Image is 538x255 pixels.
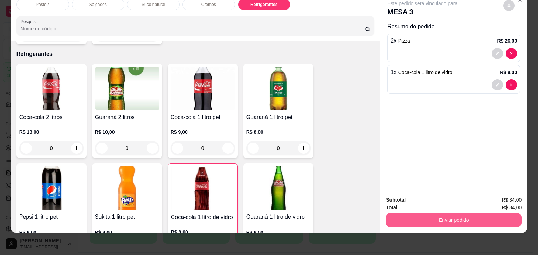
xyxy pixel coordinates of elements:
p: R$ 8,00 [500,69,517,76]
h4: Guaraná 1 litro pet [246,113,311,122]
p: R$ 26,00 [497,37,517,44]
p: MESA 3 [387,7,457,17]
p: R$ 10,00 [95,129,159,136]
button: decrease-product-quantity [506,48,517,59]
p: R$ 9,00 [171,129,235,136]
strong: Subtotal [386,197,406,203]
p: R$ 8,00 [246,229,311,236]
button: decrease-product-quantity [506,79,517,90]
p: Cremes [201,2,216,7]
img: product-image [19,166,84,210]
button: increase-product-quantity [147,143,158,154]
h4: Coca-cola 1 litro de vidro [171,213,235,221]
h4: Guaraná 1 litro de vidro [246,213,311,221]
p: R$ 8,00 [95,229,159,236]
input: Pesquisa [21,25,365,32]
button: increase-product-quantity [298,143,309,154]
p: R$ 8,00 [19,229,84,236]
strong: Total [386,205,397,210]
span: R$ 34,00 [502,196,522,204]
img: product-image [95,67,159,110]
img: product-image [95,166,159,210]
button: decrease-product-quantity [21,143,32,154]
img: product-image [246,166,311,210]
label: Pesquisa [21,19,40,24]
p: R$ 8,00 [171,228,235,235]
h4: Coca-cola 2 litros [19,113,84,122]
p: Resumo do pedido [387,22,520,31]
p: R$ 13,00 [19,129,84,136]
span: R$ 34,00 [502,204,522,211]
p: Refrigerantes [16,50,375,58]
p: 2 x [391,37,410,45]
img: product-image [246,67,311,110]
p: 1 x [391,68,452,76]
h4: Guaraná 2 litros [95,113,159,122]
span: Coca-cola 1 litro de vidro [398,70,453,75]
h4: Coca-cola 1 litro pet [171,113,235,122]
button: decrease-product-quantity [96,143,108,154]
p: Salgados [89,2,107,7]
img: product-image [171,67,235,110]
span: Pizza [398,38,410,44]
button: decrease-product-quantity [492,79,503,90]
h4: Pepsi 1 litro pet [19,213,84,221]
p: Refrigerantes [250,2,277,7]
img: product-image [171,167,235,210]
button: decrease-product-quantity [492,48,503,59]
button: Enviar pedido [386,213,522,227]
button: decrease-product-quantity [172,143,183,154]
p: Suco natural [142,2,165,7]
button: decrease-product-quantity [248,143,259,154]
button: increase-product-quantity [71,143,82,154]
img: product-image [19,67,84,110]
p: R$ 8,00 [246,129,311,136]
button: increase-product-quantity [222,143,234,154]
p: Pastéis [36,2,49,7]
h4: Sukita 1 litro pet [95,213,159,221]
